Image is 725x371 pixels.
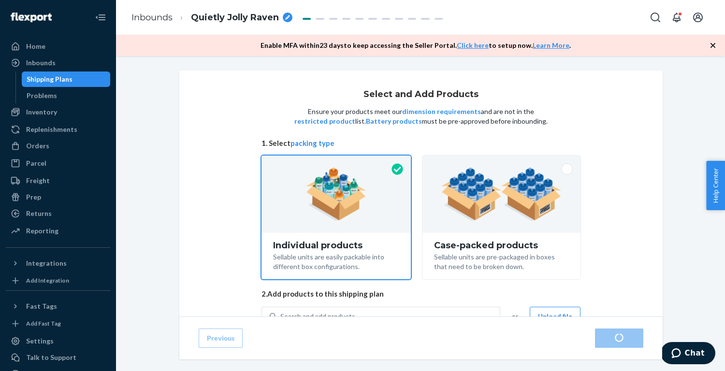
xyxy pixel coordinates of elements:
img: case-pack.59cecea509d18c883b923b81aeac6d0b.png [441,168,562,221]
div: Reporting [26,226,58,236]
a: Returns [6,206,110,221]
span: or [512,312,518,321]
button: Help Center [706,161,725,210]
img: Flexport logo [11,13,52,22]
button: Integrations [6,256,110,271]
span: 1. Select [261,138,580,148]
button: Close Navigation [91,8,110,27]
a: Reporting [6,223,110,239]
a: Inventory [6,104,110,120]
a: Problems [22,88,111,103]
div: Sellable units are pre-packaged in boxes that need to be broken down. [434,250,569,271]
div: Home [26,42,45,51]
div: Orders [26,141,49,151]
button: Fast Tags [6,299,110,314]
div: Replenishments [26,125,77,134]
div: Prep [26,192,41,202]
button: Talk to Support [6,350,110,365]
div: Sellable units are easily packable into different box configurations. [273,250,399,271]
div: Case-packed products [434,241,569,250]
a: Freight [6,173,110,188]
div: Talk to Support [26,353,76,362]
span: Quietly Jolly Raven [191,12,279,24]
button: restricted product [294,116,355,126]
div: Search and add products [280,312,355,321]
a: Add Integration [6,275,110,286]
div: Individual products [273,241,399,250]
a: Prep [6,189,110,205]
div: Fast Tags [26,301,57,311]
iframe: Opens a widget where you can chat to one of our agents [662,342,715,366]
h1: Select and Add Products [363,90,478,100]
button: Battery products [366,116,422,126]
button: Upload file [530,307,580,326]
button: Open account menu [688,8,708,27]
div: Inbounds [26,58,56,68]
span: 2. Add products to this shipping plan [261,289,580,299]
a: Add Fast Tag [6,318,110,329]
div: Add Fast Tag [26,319,61,328]
div: Parcel [26,158,46,168]
a: Parcel [6,156,110,171]
p: Ensure your products meet our and are not in the list. must be pre-approved before inbounding. [293,107,549,126]
a: Inbounds [131,12,173,23]
a: Replenishments [6,122,110,137]
div: Shipping Plans [27,74,72,84]
a: Inbounds [6,55,110,71]
button: Previous [199,328,243,348]
div: Returns [26,209,52,218]
button: Open notifications [667,8,686,27]
button: packing type [290,138,334,148]
button: dimension requirements [402,107,481,116]
a: Shipping Plans [22,71,111,87]
div: Add Integration [26,276,69,285]
div: Freight [26,176,50,185]
div: Integrations [26,258,67,268]
div: Problems [27,91,57,100]
a: Learn More [533,41,569,49]
ol: breadcrumbs [124,3,300,32]
button: Open Search Box [646,8,665,27]
p: Enable MFA within 23 days to keep accessing the Seller Portal. to setup now. . [261,41,571,50]
img: individual-pack.facf35554cb0f1810c75b2bd6df2d64e.png [306,168,366,221]
a: Home [6,39,110,54]
div: Inventory [26,107,57,117]
a: Click here [457,41,489,49]
a: Orders [6,138,110,154]
a: Settings [6,333,110,349]
div: Settings [26,336,54,346]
